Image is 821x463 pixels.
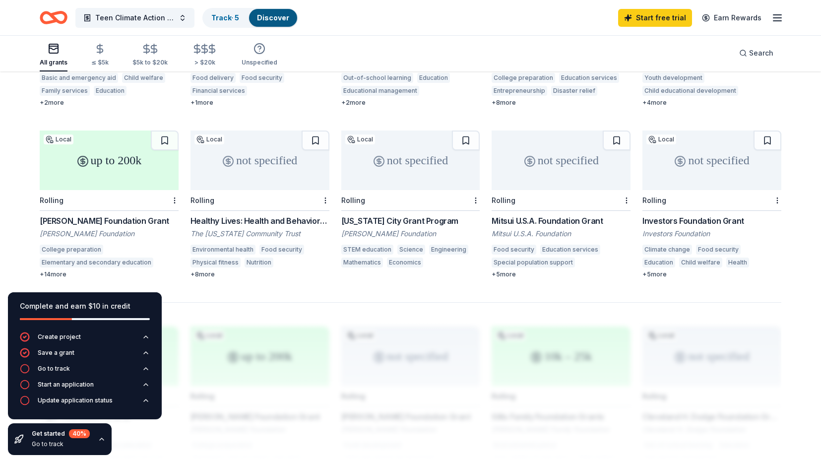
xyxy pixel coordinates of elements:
div: Food security [240,73,284,83]
button: $5k to $20k [132,39,168,71]
div: Go to track [38,365,70,373]
div: not specified [492,131,631,190]
div: + 2 more [341,99,480,107]
div: Economics [387,258,423,267]
button: Save a grant [20,348,150,364]
div: Local [194,134,224,144]
div: Disaster relief [551,86,597,96]
div: + 14 more [40,270,179,278]
div: Education [417,73,450,83]
div: + 8 more [190,270,329,278]
div: Engineering [429,245,468,255]
div: College preparation [40,245,103,255]
div: Out-of-school learning [341,73,413,83]
div: + 8 more [492,99,631,107]
div: Food security [259,245,304,255]
a: not specifiedLocalRolling[US_STATE] City Grant Program[PERSON_NAME] FoundationSTEM educationScien... [341,131,480,270]
div: Investors Foundation [642,229,781,239]
div: Family services [40,86,90,96]
div: All grants [40,59,67,66]
a: Start free trial [618,9,692,27]
a: not specifiedLocalRollingInvestors Foundation GrantInvestors FoundationClimate changeFood securit... [642,131,781,278]
div: Food security [696,245,741,255]
button: ≤ $5k [91,39,109,71]
div: not specified [642,131,781,190]
div: + 4 more [642,99,781,107]
div: Create project [38,333,81,341]
div: Start an application [38,381,94,389]
button: > $20k [191,39,218,71]
div: Educational management [341,86,419,96]
div: Nutrition [245,258,273,267]
div: [US_STATE] City Grant Program [341,215,480,227]
div: Education [94,86,126,96]
button: Search [731,43,781,63]
div: Rolling [190,196,214,204]
div: not specified [190,131,329,190]
button: All grants [40,39,67,71]
div: Education [642,258,675,267]
div: [PERSON_NAME] Foundation [341,229,480,239]
div: Local [646,134,676,144]
div: Rolling [642,196,666,204]
div: Education services [559,73,619,83]
div: + 5 more [642,270,781,278]
a: not specifiedLocalRollingHealthy Lives: Health and Behavioral Health / Older Adults and People wi... [190,131,329,278]
a: Track· 5 [211,13,239,22]
div: Food delivery [190,73,236,83]
a: up to 200kLocalRolling[PERSON_NAME] Foundation Grant[PERSON_NAME] FoundationCollege preparationEl... [40,131,179,278]
div: up to 200k [40,131,179,190]
div: Child welfare [679,258,722,267]
div: Climate change [642,245,692,255]
div: Healthy Lives: Health and Behavioral Health / Older Adults and People with Disabilities Grant Pro... [190,215,329,227]
a: not specifiedRollingMitsui U.S.A. Foundation GrantMitsui U.S.A. FoundationFood securityEducation ... [492,131,631,278]
div: $5k to $20k [132,59,168,66]
div: Update application status [38,397,113,404]
button: Go to track [20,364,150,380]
div: Health [726,258,749,267]
div: Business and industry [251,86,319,96]
a: Earn Rewards [696,9,767,27]
div: Environmental health [190,245,255,255]
div: Save a grant [38,349,74,357]
div: Local [44,134,73,144]
div: > $20k [191,59,218,66]
div: Rolling [492,196,515,204]
div: Food security [492,245,536,255]
div: Complete and earn $10 in credit [20,300,150,312]
div: Go to track [32,440,90,448]
div: 40 % [69,429,90,438]
div: Elementary and secondary education [40,258,153,267]
div: Mitsui U.S.A. Foundation Grant [492,215,631,227]
div: Financial services [190,86,247,96]
div: Special population support [492,258,575,267]
a: Discover [257,13,289,22]
button: Track· 5Discover [202,8,298,28]
div: Science [397,245,425,255]
span: Teen Climate Action Program [95,12,175,24]
div: Education services [540,245,600,255]
div: + 5 more [492,270,631,278]
div: STEM education [341,245,393,255]
div: Get started [32,429,90,438]
div: Mathematics [341,258,383,267]
a: Home [40,6,67,29]
button: Update application status [20,396,150,411]
div: Investors Foundation Grant [642,215,781,227]
div: [PERSON_NAME] Foundation [40,229,179,239]
div: Rolling [40,196,63,204]
button: Create project [20,332,150,348]
button: Teen Climate Action Program [75,8,194,28]
div: Basic and emergency aid [40,73,118,83]
div: Rolling [341,196,365,204]
div: College preparation [492,73,555,83]
div: Mitsui U.S.A. Foundation [492,229,631,239]
div: [PERSON_NAME] Foundation Grant [40,215,179,227]
button: Start an application [20,380,150,396]
div: The [US_STATE] Community Trust [190,229,329,239]
div: Physical fitness [190,258,241,267]
div: Youth development [642,73,704,83]
div: + 1 more [190,99,329,107]
div: Local [345,134,375,144]
div: Child educational development [642,86,738,96]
